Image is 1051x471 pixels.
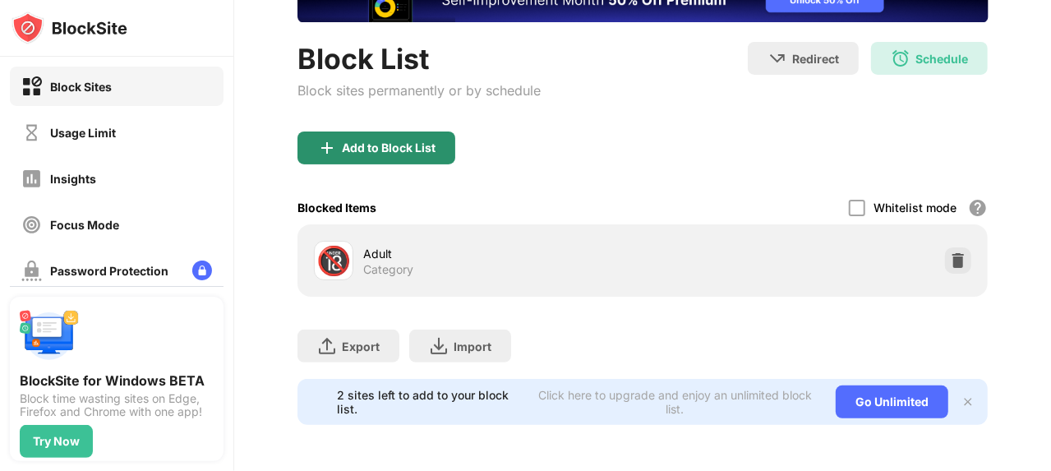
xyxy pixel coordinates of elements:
[915,52,968,66] div: Schedule
[874,201,957,215] div: Whitelist mode
[342,339,380,353] div: Export
[342,141,436,155] div: Add to Block List
[21,215,42,235] img: focus-off.svg
[297,82,541,99] div: Block sites permanently or by schedule
[534,388,817,416] div: Click here to upgrade and enjoy an unlimited block list.
[33,435,80,448] div: Try Now
[297,201,376,215] div: Blocked Items
[50,172,96,186] div: Insights
[316,244,351,278] div: 🔞
[21,261,42,281] img: password-protection-off.svg
[50,264,168,278] div: Password Protection
[792,52,839,66] div: Redirect
[20,307,79,366] img: push-desktop.svg
[454,339,491,353] div: Import
[50,218,119,232] div: Focus Mode
[363,245,643,262] div: Adult
[50,80,112,94] div: Block Sites
[192,261,212,280] img: lock-menu.svg
[20,392,214,418] div: Block time wasting sites on Edge, Firefox and Chrome with one app!
[21,122,42,143] img: time-usage-off.svg
[337,388,524,416] div: 2 sites left to add to your block list.
[961,395,975,409] img: x-button.svg
[20,372,214,389] div: BlockSite for Windows BETA
[12,12,127,44] img: logo-blocksite.svg
[21,76,42,97] img: block-on.svg
[21,169,42,189] img: insights-off.svg
[363,262,413,277] div: Category
[50,126,116,140] div: Usage Limit
[297,42,541,76] div: Block List
[836,386,948,418] div: Go Unlimited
